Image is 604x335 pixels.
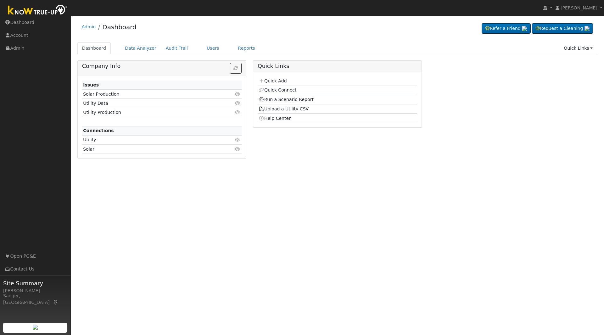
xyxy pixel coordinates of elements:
i: Click to view [235,137,241,142]
td: Solar Production [82,90,216,99]
td: Utility Production [82,108,216,117]
img: retrieve [522,26,527,31]
i: Click to view [235,147,241,151]
a: Refer a Friend [482,23,531,34]
a: Users [202,42,224,54]
a: Help Center [259,116,291,121]
strong: Issues [83,82,99,87]
a: Request a Cleaning [532,23,593,34]
a: Map [53,300,59,305]
a: Quick Links [559,42,597,54]
td: Utility Data [82,99,216,108]
a: Data Analyzer [120,42,161,54]
h5: Quick Links [258,63,417,70]
span: [PERSON_NAME] [561,5,597,10]
a: Quick Add [259,78,287,83]
a: Reports [233,42,260,54]
a: Dashboard [102,23,137,31]
a: Quick Connect [259,87,296,92]
div: [PERSON_NAME] [3,288,67,294]
i: Click to view [235,92,241,96]
img: retrieve [584,26,590,31]
a: Admin [82,24,96,29]
h5: Company Info [82,63,242,70]
a: Upload a Utility CSV [259,106,309,111]
img: retrieve [33,325,38,330]
i: Click to view [235,101,241,105]
a: Audit Trail [161,42,193,54]
a: Run a Scenario Report [259,97,314,102]
td: Utility [82,135,216,144]
img: Know True-Up [5,3,71,18]
div: Sanger, [GEOGRAPHIC_DATA] [3,293,67,306]
td: Solar [82,145,216,154]
span: Site Summary [3,279,67,288]
a: Dashboard [77,42,111,54]
i: Click to view [235,110,241,114]
strong: Connections [83,128,114,133]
